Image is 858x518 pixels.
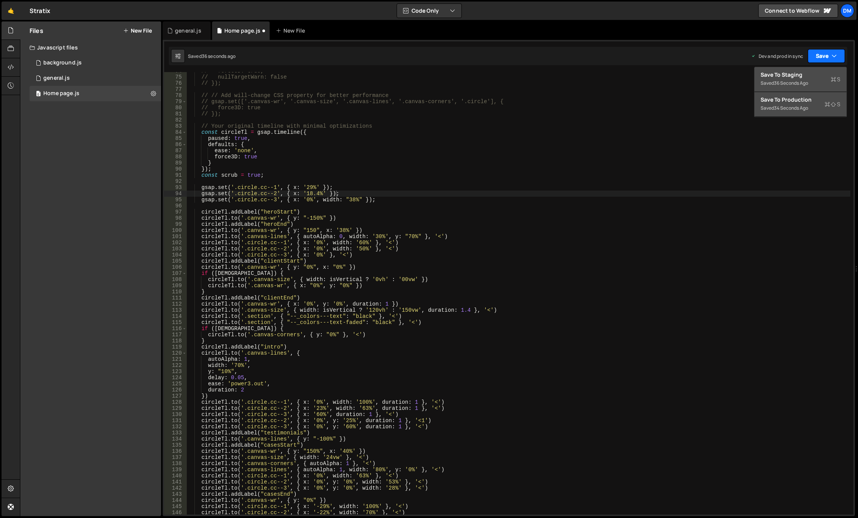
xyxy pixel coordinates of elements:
[164,350,187,356] div: 120
[276,27,308,35] div: New File
[30,55,161,71] div: 16575/45066.js
[808,49,845,63] button: Save
[164,117,187,123] div: 82
[164,276,187,283] div: 108
[164,442,187,448] div: 135
[164,479,187,485] div: 141
[164,362,187,368] div: 122
[164,227,187,234] div: 100
[761,96,840,104] div: Save to Production
[164,191,187,197] div: 94
[188,53,235,59] div: Saved
[202,53,235,59] div: 36 seconds ago
[825,100,840,108] span: S
[164,178,187,184] div: 92
[164,381,187,387] div: 125
[164,473,187,479] div: 140
[164,135,187,141] div: 85
[164,332,187,338] div: 117
[751,53,803,59] div: Dev and prod in sync
[164,240,187,246] div: 102
[761,104,840,113] div: Saved
[30,26,43,35] h2: Files
[164,166,187,172] div: 90
[164,399,187,405] div: 128
[2,2,20,20] a: 🤙
[164,344,187,350] div: 119
[758,4,838,18] a: Connect to Webflow
[164,338,187,344] div: 118
[164,375,187,381] div: 124
[164,418,187,424] div: 131
[164,160,187,166] div: 89
[831,76,840,83] span: S
[164,467,187,473] div: 139
[164,405,187,411] div: 129
[164,393,187,399] div: 127
[164,86,187,92] div: 77
[36,91,41,97] span: 0
[164,491,187,497] div: 143
[774,80,808,86] div: 36 seconds ago
[761,71,840,79] div: Save to Staging
[164,123,187,129] div: 83
[840,4,854,18] a: Dm
[164,99,187,105] div: 79
[774,105,808,111] div: 34 seconds ago
[754,92,846,117] button: Save to ProductionS Saved34 seconds ago
[164,313,187,319] div: 114
[164,503,187,510] div: 145
[164,111,187,117] div: 81
[754,67,847,117] div: Code Only
[164,319,187,326] div: 115
[164,283,187,289] div: 109
[164,234,187,240] div: 101
[164,295,187,301] div: 111
[164,209,187,215] div: 97
[164,301,187,307] div: 112
[164,252,187,258] div: 104
[164,356,187,362] div: 121
[164,141,187,148] div: 86
[164,436,187,442] div: 134
[43,90,79,97] div: Home page.js
[164,172,187,178] div: 91
[20,40,161,55] div: Javascript files
[164,197,187,203] div: 95
[164,129,187,135] div: 84
[164,264,187,270] div: 106
[164,289,187,295] div: 110
[164,497,187,503] div: 144
[164,460,187,467] div: 138
[754,67,846,92] button: Save to StagingS Saved36 seconds ago
[30,86,161,101] div: 16575/45977.js
[164,80,187,86] div: 76
[175,27,201,35] div: general.js
[164,411,187,418] div: 130
[43,59,82,66] div: background.js
[164,387,187,393] div: 126
[164,221,187,227] div: 99
[164,258,187,264] div: 105
[164,448,187,454] div: 136
[761,79,840,88] div: Saved
[164,105,187,111] div: 80
[164,430,187,436] div: 133
[164,326,187,332] div: 116
[164,270,187,276] div: 107
[164,203,187,209] div: 96
[164,485,187,491] div: 142
[164,148,187,154] div: 87
[164,184,187,191] div: 93
[43,75,70,82] div: general.js
[164,92,187,99] div: 78
[164,74,187,80] div: 75
[164,307,187,313] div: 113
[30,6,50,15] div: Stratix
[164,215,187,221] div: 98
[123,28,152,34] button: New File
[30,71,161,86] div: 16575/45802.js
[164,246,187,252] div: 103
[164,154,187,160] div: 88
